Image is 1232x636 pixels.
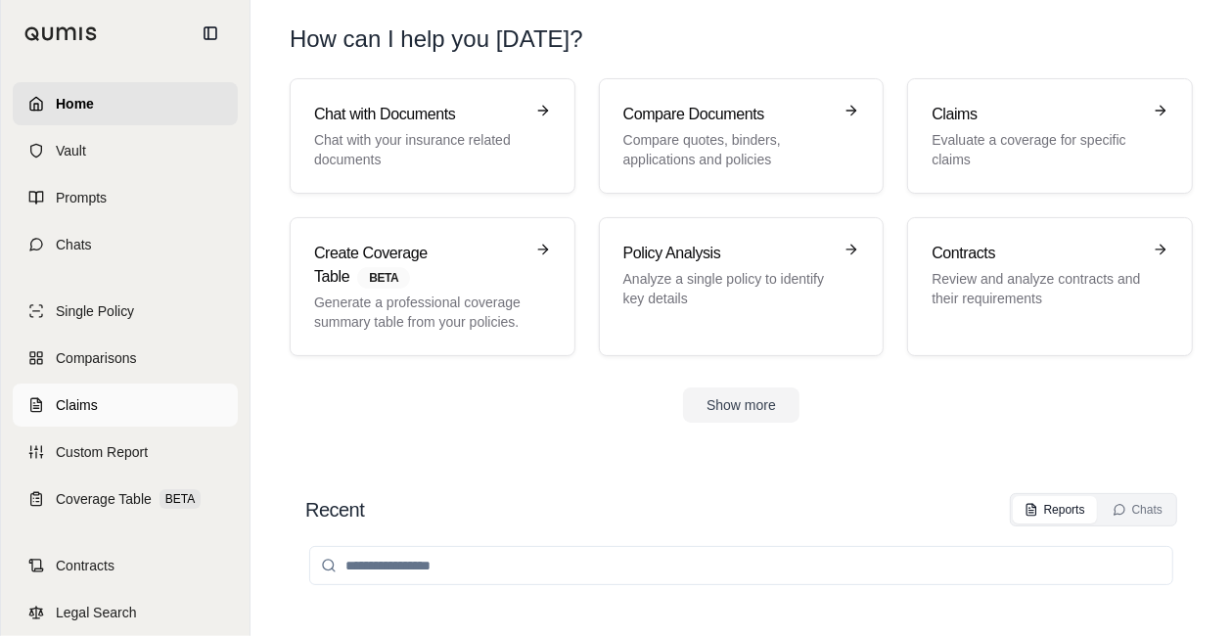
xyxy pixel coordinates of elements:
a: Chats [13,223,238,266]
h3: Create Coverage Table [314,242,524,289]
h1: How can I help you [DATE]? [290,23,583,55]
button: Collapse sidebar [195,18,226,49]
a: Compare DocumentsCompare quotes, binders, applications and policies [599,78,885,194]
a: Home [13,82,238,125]
button: Reports [1013,496,1097,523]
span: Chats [56,235,92,254]
a: Coverage TableBETA [13,477,238,521]
span: Contracts [56,556,114,575]
a: Claims [13,384,238,427]
img: Qumis Logo [24,26,98,41]
a: Policy AnalysisAnalyze a single policy to identify key details [599,217,885,356]
a: Create Coverage TableBETAGenerate a professional coverage summary table from your policies. [290,217,575,356]
div: Chats [1113,502,1163,518]
h3: Claims [932,103,1141,126]
button: Show more [683,387,799,423]
a: Vault [13,129,238,172]
span: Claims [56,395,98,415]
h2: Recent [305,496,364,523]
button: Chats [1101,496,1174,523]
a: Legal Search [13,591,238,634]
span: Comparisons [56,348,136,368]
a: Prompts [13,176,238,219]
p: Evaluate a coverage for specific claims [932,130,1141,169]
span: Custom Report [56,442,148,462]
span: Legal Search [56,603,137,622]
span: BETA [357,267,410,289]
a: Contracts [13,544,238,587]
a: Single Policy [13,290,238,333]
p: Review and analyze contracts and their requirements [932,269,1141,308]
a: Comparisons [13,337,238,380]
p: Analyze a single policy to identify key details [623,269,833,308]
span: BETA [160,489,201,509]
div: Reports [1025,502,1085,518]
span: Single Policy [56,301,134,321]
span: Home [56,94,94,114]
a: Custom Report [13,431,238,474]
p: Chat with your insurance related documents [314,130,524,169]
h3: Contracts [932,242,1141,265]
span: Prompts [56,188,107,207]
a: Chat with DocumentsChat with your insurance related documents [290,78,575,194]
h3: Compare Documents [623,103,833,126]
h3: Chat with Documents [314,103,524,126]
p: Compare quotes, binders, applications and policies [623,130,833,169]
a: ClaimsEvaluate a coverage for specific claims [907,78,1193,194]
span: Vault [56,141,86,160]
h3: Policy Analysis [623,242,833,265]
a: ContractsReview and analyze contracts and their requirements [907,217,1193,356]
span: Coverage Table [56,489,152,509]
p: Generate a professional coverage summary table from your policies. [314,293,524,332]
